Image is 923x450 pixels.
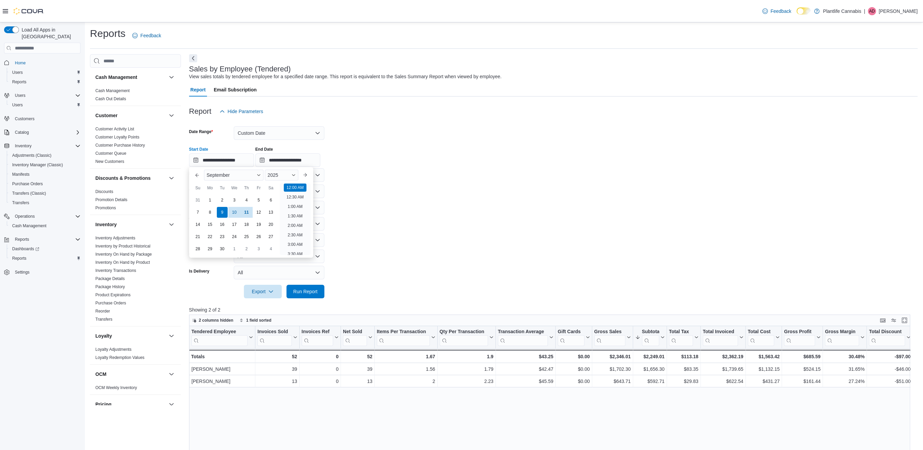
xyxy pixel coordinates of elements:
[301,329,333,335] div: Invoices Ref
[9,151,80,159] span: Adjustments (Classic)
[315,189,320,194] button: Open list of options
[439,329,488,346] div: Qty Per Transaction
[217,195,228,206] div: day-2
[228,108,263,115] span: Hide Parameters
[266,243,276,254] div: day-4
[95,284,125,289] a: Package History
[12,91,28,100] button: Users
[594,329,625,335] div: Gross Sales
[1,114,83,124] button: Customers
[167,370,176,378] button: OCM
[95,221,117,228] h3: Inventory
[15,237,29,242] span: Reports
[217,243,228,254] div: day-30
[19,26,80,40] span: Load All Apps in [GEOGRAPHIC_DATA]
[241,207,252,218] div: day-11
[90,87,181,106] div: Cash Management
[869,329,905,346] div: Total Discount
[95,401,166,408] button: Pricing
[241,243,252,254] div: day-2
[253,207,264,218] div: day-12
[95,333,112,339] h3: Loyalty
[784,329,815,346] div: Gross Profit
[95,127,134,131] a: Customer Activity List
[95,74,137,81] h3: Cash Management
[669,329,698,346] button: Total Tax
[702,329,738,335] div: Total Invoiced
[12,114,80,123] span: Customers
[15,116,34,122] span: Customers
[95,159,124,164] a: New Customers
[285,221,305,230] li: 2:00 AM
[95,221,166,228] button: Inventory
[642,329,659,335] div: Subtotal
[1,58,83,67] button: Home
[95,371,107,378] h3: OCM
[868,7,876,15] div: Antoinette De Raucourt
[95,143,145,148] span: Customer Purchase History
[1,91,83,100] button: Users
[784,329,821,346] button: Gross Profit
[95,252,152,257] span: Inventory On Hand by Package
[12,246,39,252] span: Dashboards
[95,260,150,265] a: Inventory On Hand by Product
[9,170,80,178] span: Manifests
[140,32,161,39] span: Feedback
[12,191,46,196] span: Transfers (Classic)
[265,170,298,180] div: Button. Open the year selector. 2025 is currently selected.
[747,329,774,346] div: Total Cost
[9,151,54,159] a: Adjustments (Classic)
[280,183,310,255] ul: Time
[1,267,83,277] button: Settings
[266,231,276,242] div: day-27
[285,212,305,220] li: 1:30 AM
[7,254,83,263] button: Reports
[439,329,493,346] button: Qty Per Transaction
[95,243,151,249] span: Inventory by Product Historical
[285,250,305,258] li: 3:30 AM
[558,329,584,346] div: Gift Card Sales
[15,270,29,275] span: Settings
[594,329,625,346] div: Gross Sales
[825,329,864,346] button: Gross Margin
[9,254,29,262] a: Reports
[95,236,135,240] a: Inventory Adjustments
[7,221,83,231] button: Cash Management
[257,329,292,335] div: Invoices Sold
[12,162,63,168] span: Inventory Manager (Classic)
[1,212,83,221] button: Operations
[217,219,228,230] div: day-16
[192,243,203,254] div: day-28
[217,207,228,218] div: day-9
[12,200,29,206] span: Transfers
[95,96,126,102] span: Cash Out Details
[192,231,203,242] div: day-21
[192,195,203,206] div: day-31
[9,199,80,207] span: Transfers
[246,318,272,323] span: 1 field sorted
[9,180,46,188] a: Purchase Orders
[12,212,38,220] button: Operations
[167,400,176,408] button: Pricing
[9,101,25,109] a: Users
[12,268,32,276] a: Settings
[95,206,116,210] a: Promotions
[95,333,166,339] button: Loyalty
[90,125,181,168] div: Customer
[167,332,176,340] button: Loyalty
[377,329,435,346] button: Items Per Transaction
[241,183,252,193] div: Th
[12,268,80,276] span: Settings
[12,59,28,67] a: Home
[12,223,46,229] span: Cash Management
[253,243,264,254] div: day-3
[257,329,297,346] button: Invoices Sold
[642,329,659,346] div: Subtotal
[95,347,132,352] a: Loyalty Adjustments
[95,151,126,156] span: Customer Queue
[12,58,80,67] span: Home
[234,126,324,140] button: Custom Date
[95,244,151,249] a: Inventory by Product Historical
[9,101,80,109] span: Users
